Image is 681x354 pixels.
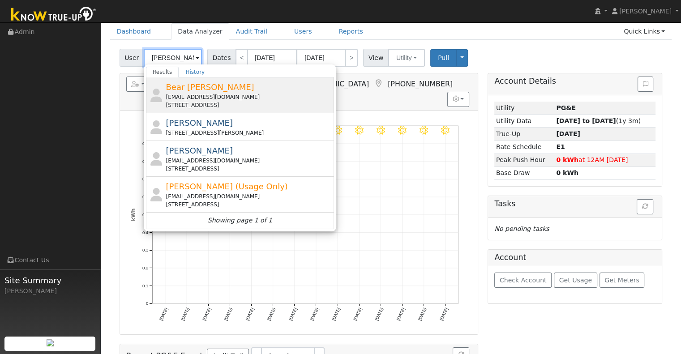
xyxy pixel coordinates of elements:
[142,194,148,199] text: 0.6
[120,49,144,67] span: User
[619,8,672,15] span: [PERSON_NAME]
[388,49,425,67] button: Utility
[556,104,576,111] strong: ID: 16961402, authorized: 06/06/25
[556,143,565,150] strong: C
[166,200,332,209] div: [STREET_ADDRESS]
[600,273,645,288] button: Get Meters
[166,182,287,191] span: [PERSON_NAME] (Usage Only)
[388,80,453,88] span: [PHONE_NUMBER]
[494,273,552,288] button: Check Account
[144,49,202,67] input: Select a User
[617,23,672,40] a: Quick Links
[352,307,363,321] text: [DATE]
[166,146,233,155] span: [PERSON_NAME]
[420,126,428,135] i: 9/03 - Clear
[166,118,233,128] span: [PERSON_NAME]
[332,23,370,40] a: Reports
[494,253,526,262] h5: Account
[556,117,641,124] span: (1y 3m)
[142,230,149,235] text: 0.4
[438,54,449,61] span: Pull
[166,157,332,165] div: [EMAIL_ADDRESS][DOMAIN_NAME]
[604,277,639,284] span: Get Meters
[47,339,54,346] img: retrieve
[142,141,148,146] text: 0.9
[4,286,96,296] div: [PERSON_NAME]
[377,126,385,135] i: 9/01 - Clear
[331,307,341,321] text: [DATE]
[395,307,406,321] text: [DATE]
[355,126,364,135] i: 8/31 - Clear
[441,126,450,135] i: 9/04 - Clear
[363,49,389,67] span: View
[266,307,276,321] text: [DATE]
[146,67,179,77] a: Results
[373,79,383,88] a: Map
[142,265,148,270] text: 0.2
[229,23,274,40] a: Audit Trail
[130,208,136,221] text: kWh
[166,82,254,92] span: Bear [PERSON_NAME]
[179,67,211,77] a: History
[345,49,358,67] a: >
[556,130,580,137] strong: [DATE]
[554,273,597,288] button: Get Usage
[142,159,148,164] text: 0.8
[142,247,148,252] text: 0.3
[494,77,655,86] h5: Account Details
[494,115,554,128] td: Utility Data
[236,49,248,67] a: <
[201,307,212,321] text: [DATE]
[166,93,332,101] div: [EMAIL_ADDRESS][DOMAIN_NAME]
[556,156,578,163] strong: 0 kWh
[334,126,342,135] i: 8/30 - Clear
[439,307,449,321] text: [DATE]
[309,307,320,321] text: [DATE]
[208,216,272,225] i: Showing page 1 of 1
[374,307,384,321] text: [DATE]
[494,128,554,141] td: True-Up
[4,274,96,286] span: Site Summary
[110,23,158,40] a: Dashboard
[207,49,236,67] span: Dates
[166,165,332,173] div: [STREET_ADDRESS]
[7,5,101,25] img: Know True-Up
[166,129,332,137] div: [STREET_ADDRESS][PERSON_NAME]
[142,212,148,217] text: 0.5
[555,154,656,166] td: at 12AM [DATE]
[494,225,549,232] i: No pending tasks
[494,154,554,166] td: Peak Push Hour
[166,101,332,109] div: [STREET_ADDRESS]
[494,141,554,154] td: Rate Schedule
[180,307,190,321] text: [DATE]
[500,277,547,284] span: Check Account
[494,166,554,179] td: Base Draw
[288,307,298,321] text: [DATE]
[417,307,428,321] text: [DATE]
[559,277,592,284] span: Get Usage
[223,307,233,321] text: [DATE]
[430,49,457,67] button: Pull
[158,307,169,321] text: [DATE]
[146,301,148,306] text: 0
[142,176,148,181] text: 0.7
[142,283,148,288] text: 0.1
[494,199,655,209] h5: Tasks
[166,192,332,200] div: [EMAIL_ADDRESS][DOMAIN_NAME]
[244,307,255,321] text: [DATE]
[638,77,653,92] button: Issue History
[556,169,578,176] strong: 0 kWh
[287,23,319,40] a: Users
[637,199,653,214] button: Refresh
[171,23,229,40] a: Data Analyzer
[556,117,616,124] strong: [DATE] to [DATE]
[398,126,407,135] i: 9/02 - MostlyClear
[494,102,554,115] td: Utility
